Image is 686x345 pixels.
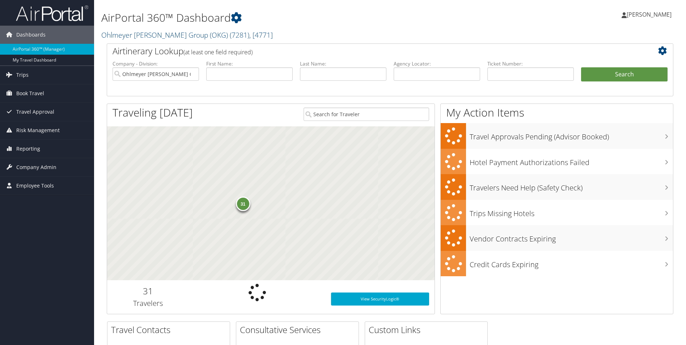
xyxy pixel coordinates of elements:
a: View SecurityLogic® [331,293,429,306]
span: Book Travel [16,84,44,102]
h3: Trips Missing Hotels [470,205,673,219]
span: Company Admin [16,158,56,176]
a: Hotel Payment Authorizations Failed [441,149,673,174]
label: Company - Division: [113,60,199,67]
div: 31 [236,196,250,211]
h2: Airtinerary Lookup [113,45,621,57]
h1: AirPortal 360™ Dashboard [101,10,486,25]
a: Travel Approvals Pending (Advisor Booked) [441,123,673,149]
span: Reporting [16,140,40,158]
h3: Travelers [113,298,183,308]
a: Ohlmeyer [PERSON_NAME] Group (OKG) [101,30,273,40]
h3: Travel Approvals Pending (Advisor Booked) [470,128,673,142]
h2: Travel Contacts [111,324,230,336]
label: Last Name: [300,60,386,67]
a: Trips Missing Hotels [441,200,673,226]
h1: Traveling [DATE] [113,105,193,120]
span: ( 7281 ) [230,30,249,40]
label: Agency Locator: [394,60,480,67]
label: First Name: [206,60,293,67]
h3: Vendor Contracts Expiring [470,230,673,244]
span: Trips [16,66,29,84]
h2: Consultative Services [240,324,359,336]
h1: My Action Items [441,105,673,120]
label: Ticket Number: [487,60,574,67]
h3: Hotel Payment Authorizations Failed [470,154,673,168]
h2: 31 [113,285,183,297]
span: (at least one field required) [183,48,253,56]
span: Travel Approval [16,103,54,121]
h2: Custom Links [369,324,487,336]
button: Search [581,67,668,82]
h3: Credit Cards Expiring [470,256,673,270]
a: Credit Cards Expiring [441,251,673,277]
a: Vendor Contracts Expiring [441,225,673,251]
a: Travelers Need Help (Safety Check) [441,174,673,200]
h3: Travelers Need Help (Safety Check) [470,179,673,193]
a: [PERSON_NAME] [622,4,679,25]
input: Search for Traveler [304,108,429,121]
span: Employee Tools [16,177,54,195]
span: Risk Management [16,121,60,139]
span: Dashboards [16,26,46,44]
span: [PERSON_NAME] [627,10,672,18]
span: , [ 4771 ] [249,30,273,40]
img: airportal-logo.png [16,5,88,22]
